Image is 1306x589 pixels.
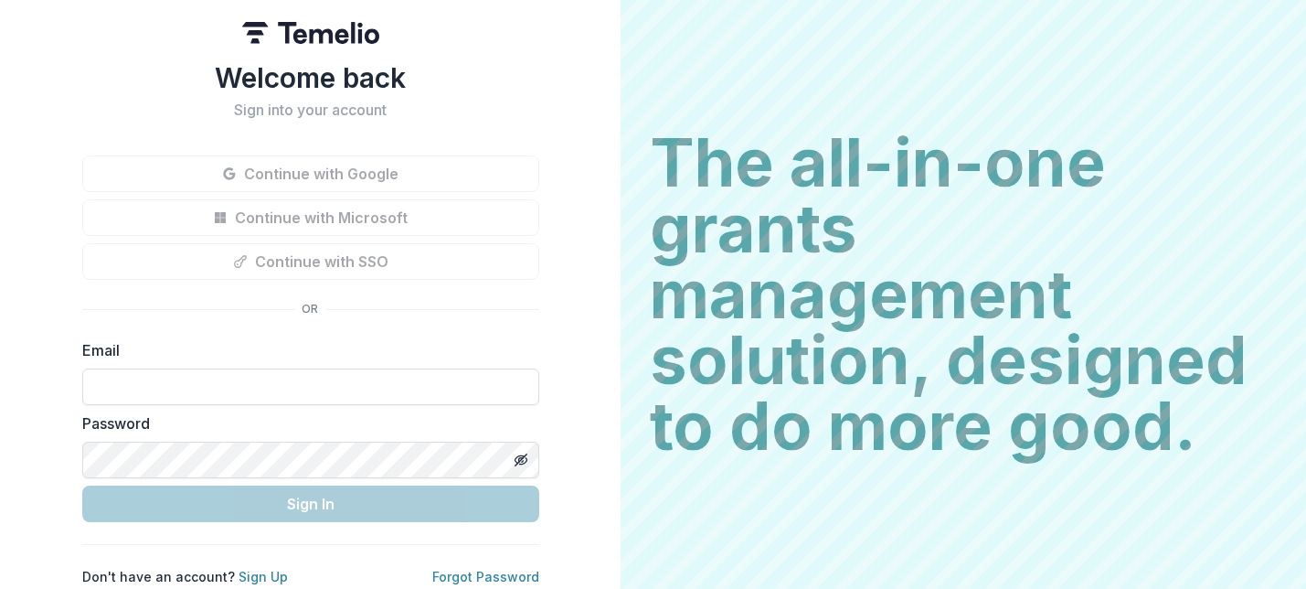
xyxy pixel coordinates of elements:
[82,243,539,280] button: Continue with SSO
[82,199,539,236] button: Continue with Microsoft
[82,102,539,119] h2: Sign into your account
[82,155,539,192] button: Continue with Google
[432,569,539,584] a: Forgot Password
[506,445,536,475] button: Toggle password visibility
[82,567,288,586] p: Don't have an account?
[82,412,528,434] label: Password
[82,339,528,361] label: Email
[239,569,288,584] a: Sign Up
[242,22,379,44] img: Temelio
[82,486,539,522] button: Sign In
[82,61,539,94] h1: Welcome back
